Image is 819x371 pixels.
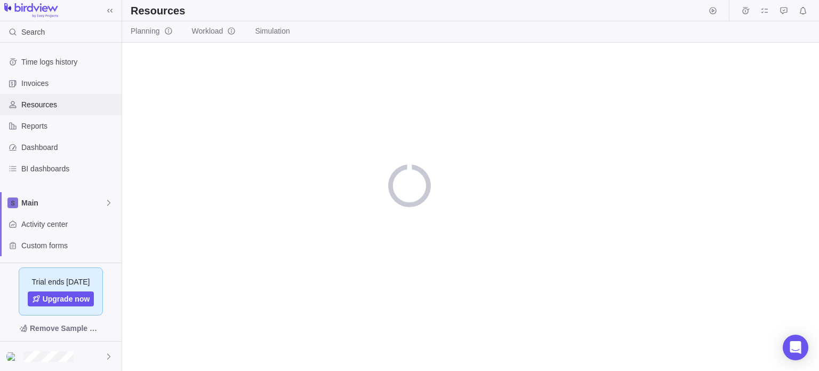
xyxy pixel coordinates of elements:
[246,21,298,42] a: Simulation
[21,27,45,37] span: Search
[192,26,236,36] span: Workload
[21,219,117,230] span: Activity center
[6,350,19,363] div: Sivaprasadarao
[122,21,181,42] a: Planninginfo-description
[21,240,117,251] span: Custom forms
[796,3,810,18] span: Notifications
[183,21,245,42] a: Workloadinfo-description
[131,3,185,18] h2: Resources
[757,3,772,18] span: My assignments
[227,27,236,35] svg: info-description
[255,26,290,36] span: Simulation
[4,3,58,18] img: logo
[28,291,94,306] a: Upgrade now
[131,26,173,36] span: Planning
[705,3,720,18] span: Start timer
[757,8,772,17] a: My assignments
[738,8,753,17] a: Time logs
[21,163,117,174] span: BI dashboards
[21,57,117,67] span: Time logs history
[776,8,791,17] a: Approval requests
[388,164,431,207] div: loading
[32,277,90,287] span: Trial ends [DATE]
[776,3,791,18] span: Approval requests
[21,142,117,153] span: Dashboard
[783,335,808,360] div: Open Intercom Messenger
[21,121,117,131] span: Reports
[21,198,105,208] span: Main
[43,294,90,304] span: Upgrade now
[6,352,19,361] img: Show
[21,78,117,89] span: Invoices
[30,322,102,335] span: Remove Sample Data
[796,8,810,17] a: Notifications
[164,27,173,35] svg: info-description
[21,99,117,110] span: Resources
[9,320,113,337] span: Remove Sample Data
[738,3,753,18] span: Time logs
